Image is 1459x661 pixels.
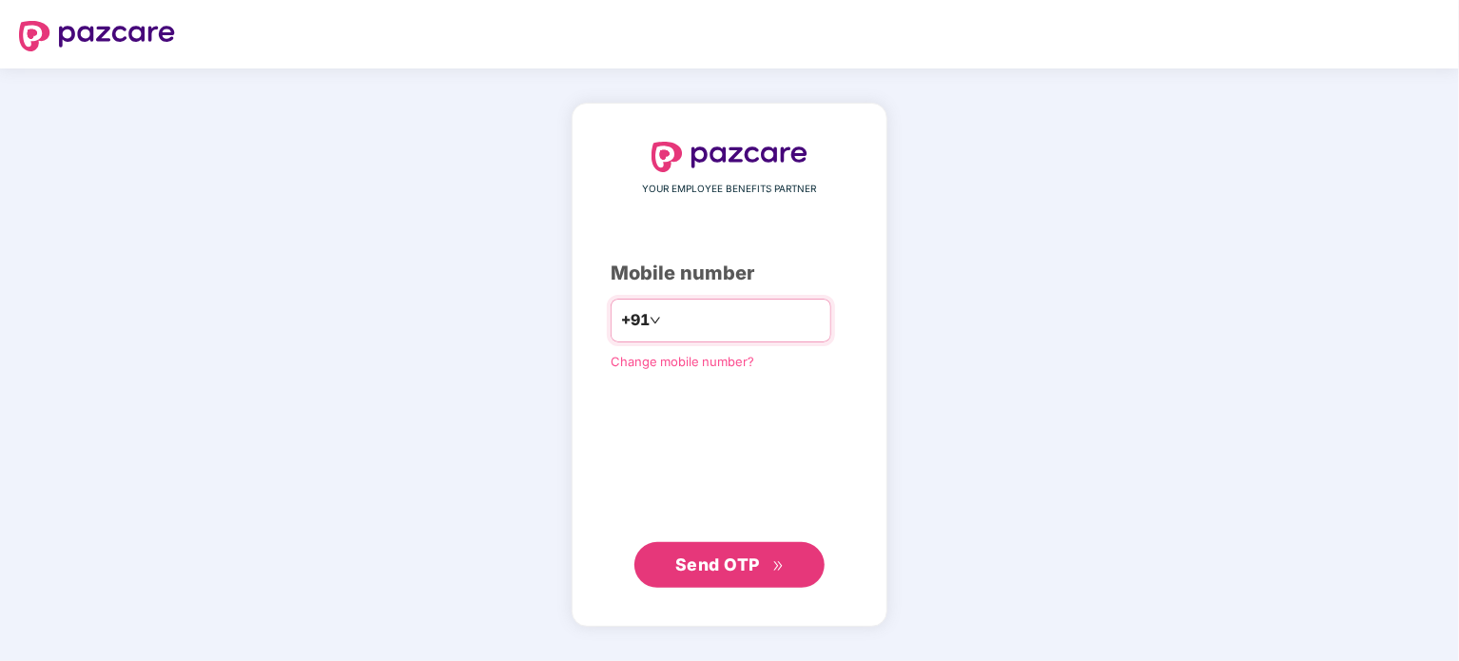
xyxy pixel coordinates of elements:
[650,315,661,326] span: down
[652,142,807,172] img: logo
[621,308,650,332] span: +91
[634,542,825,588] button: Send OTPdouble-right
[675,554,760,574] span: Send OTP
[643,182,817,197] span: YOUR EMPLOYEE BENEFITS PARTNER
[19,21,175,51] img: logo
[611,354,754,369] a: Change mobile number?
[611,259,848,288] div: Mobile number
[772,560,785,573] span: double-right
